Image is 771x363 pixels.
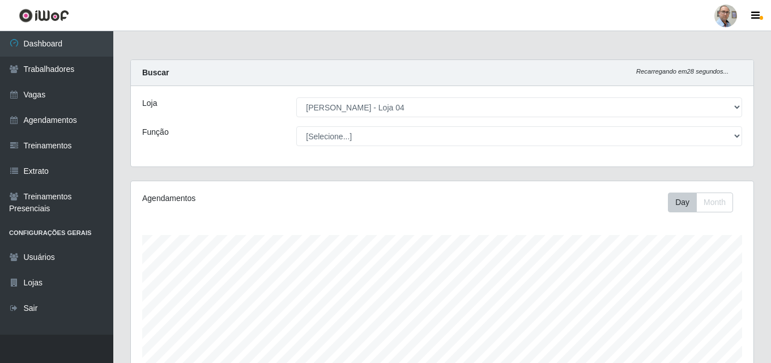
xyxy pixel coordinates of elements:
[142,97,157,109] label: Loja
[19,8,69,23] img: CoreUI Logo
[142,193,382,204] div: Agendamentos
[668,193,742,212] div: Toolbar with button groups
[668,193,697,212] button: Day
[636,68,729,75] i: Recarregando em 28 segundos...
[668,193,733,212] div: First group
[696,193,733,212] button: Month
[142,68,169,77] strong: Buscar
[142,126,169,138] label: Função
